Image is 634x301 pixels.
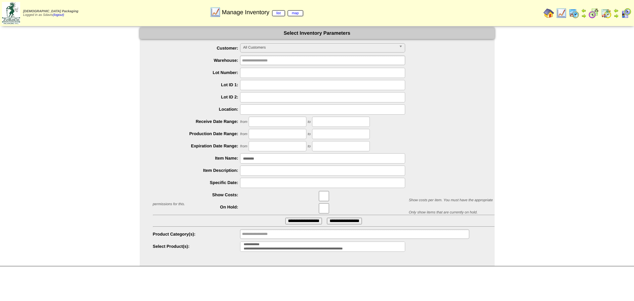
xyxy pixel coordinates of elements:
[153,94,240,99] label: Lot ID 2:
[23,10,78,17] span: Logged in as Sdavis
[153,82,240,87] label: Lot ID 1:
[2,2,20,24] img: zoroco-logo-small.webp
[153,244,240,249] label: Select Product(s):
[153,156,240,161] label: Item Name:
[140,27,495,39] div: Select Inventory Parameters
[621,8,631,19] img: calendarcustomer.gif
[614,8,619,13] img: arrowleft.gif
[588,8,599,19] img: calendarblend.gif
[153,192,240,197] label: Show Costs:
[153,168,240,173] label: Item Description:
[153,46,240,51] label: Customer:
[240,132,247,136] span: from
[544,8,554,19] img: home.gif
[601,8,612,19] img: calendarinout.gif
[243,44,396,52] span: All Customers
[153,107,240,112] label: Location:
[222,9,303,16] span: Manage Inventory
[240,120,247,124] span: from
[153,143,240,148] label: Expiration Date Range:
[581,13,586,19] img: arrowright.gif
[409,210,477,214] span: Only show items that are currently on hold.
[153,58,240,63] label: Warehouse:
[569,8,579,19] img: calendarprod.gif
[23,10,78,13] span: [DEMOGRAPHIC_DATA] Packaging
[210,7,221,18] img: line_graph.gif
[240,144,247,148] span: from
[153,131,240,136] label: Production Date Range:
[153,205,240,209] label: On Hold:
[153,70,240,75] label: Lot Number:
[153,119,240,124] label: Receive Date Range:
[308,144,311,148] span: to
[153,198,493,206] span: Show costs per item. You must have the appropriate permissions for this.
[288,10,303,16] a: map
[153,180,240,185] label: Specific Date:
[581,8,586,13] img: arrowleft.gif
[272,10,285,16] a: list
[308,120,311,124] span: to
[556,8,567,19] img: line_graph.gif
[308,132,311,136] span: to
[153,232,240,237] label: Product Category(s):
[53,13,64,17] a: (logout)
[614,13,619,19] img: arrowright.gif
